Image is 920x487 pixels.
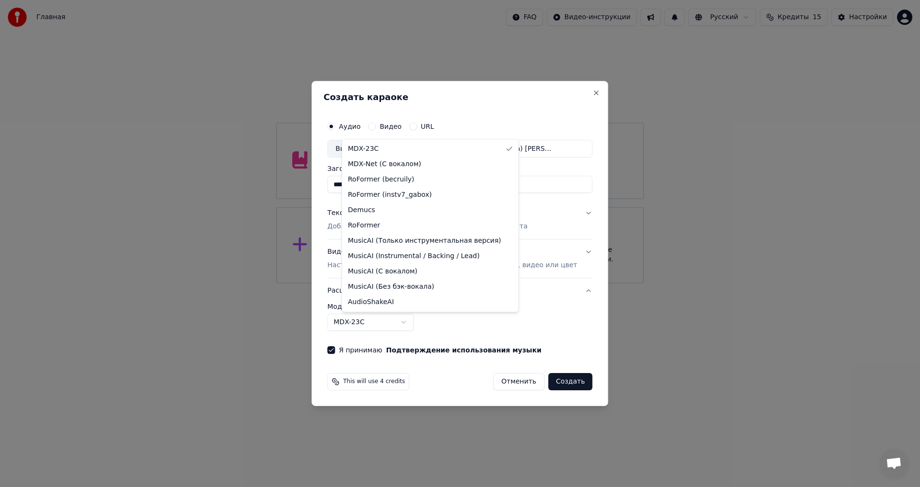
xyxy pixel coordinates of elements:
span: AudioShakeAI [348,297,394,307]
span: RoFormer (instv7_gabox) [348,190,432,200]
span: MusicAI (Без бэк-вокала) [348,282,434,292]
span: MusicAI (Instrumental / Backing / Lead) [348,251,480,261]
span: MDX-Net (С вокалом) [348,159,421,169]
span: MDX-23C [348,144,379,154]
span: RoFormer (becruily) [348,175,414,184]
span: RoFormer [348,221,380,230]
span: MusicAI (Только инструментальная версия) [348,236,501,246]
span: MusicAI (С вокалом) [348,267,417,276]
span: Demucs [348,205,375,215]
